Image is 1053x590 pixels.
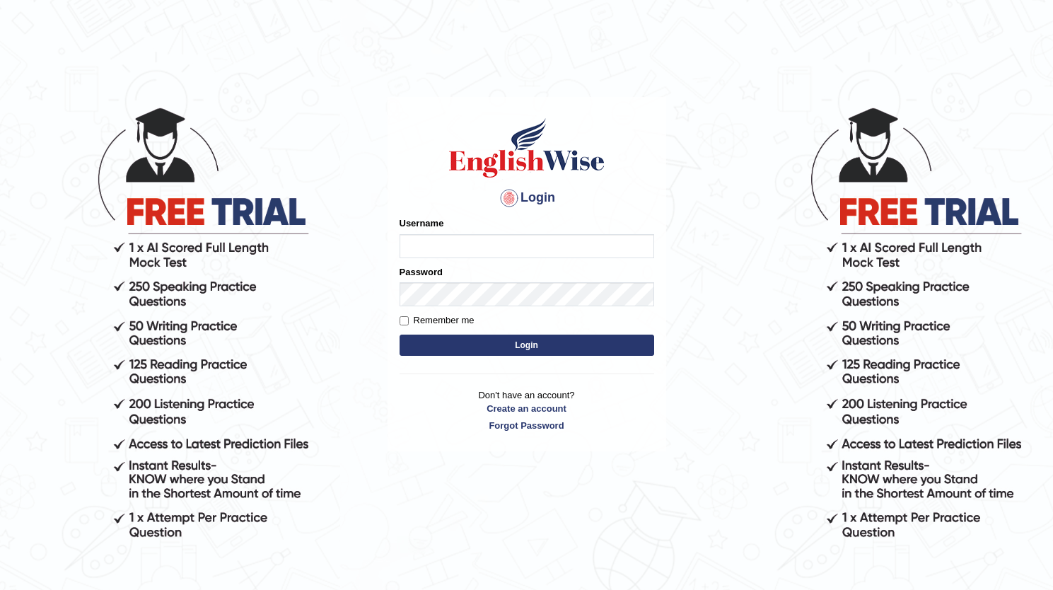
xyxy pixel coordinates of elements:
button: Login [400,335,654,356]
img: Logo of English Wise sign in for intelligent practice with AI [446,116,607,180]
a: Forgot Password [400,419,654,432]
label: Username [400,216,444,230]
label: Remember me [400,313,475,328]
a: Create an account [400,402,654,415]
input: Remember me [400,316,409,325]
p: Don't have an account? [400,388,654,432]
h4: Login [400,187,654,209]
label: Password [400,265,443,279]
